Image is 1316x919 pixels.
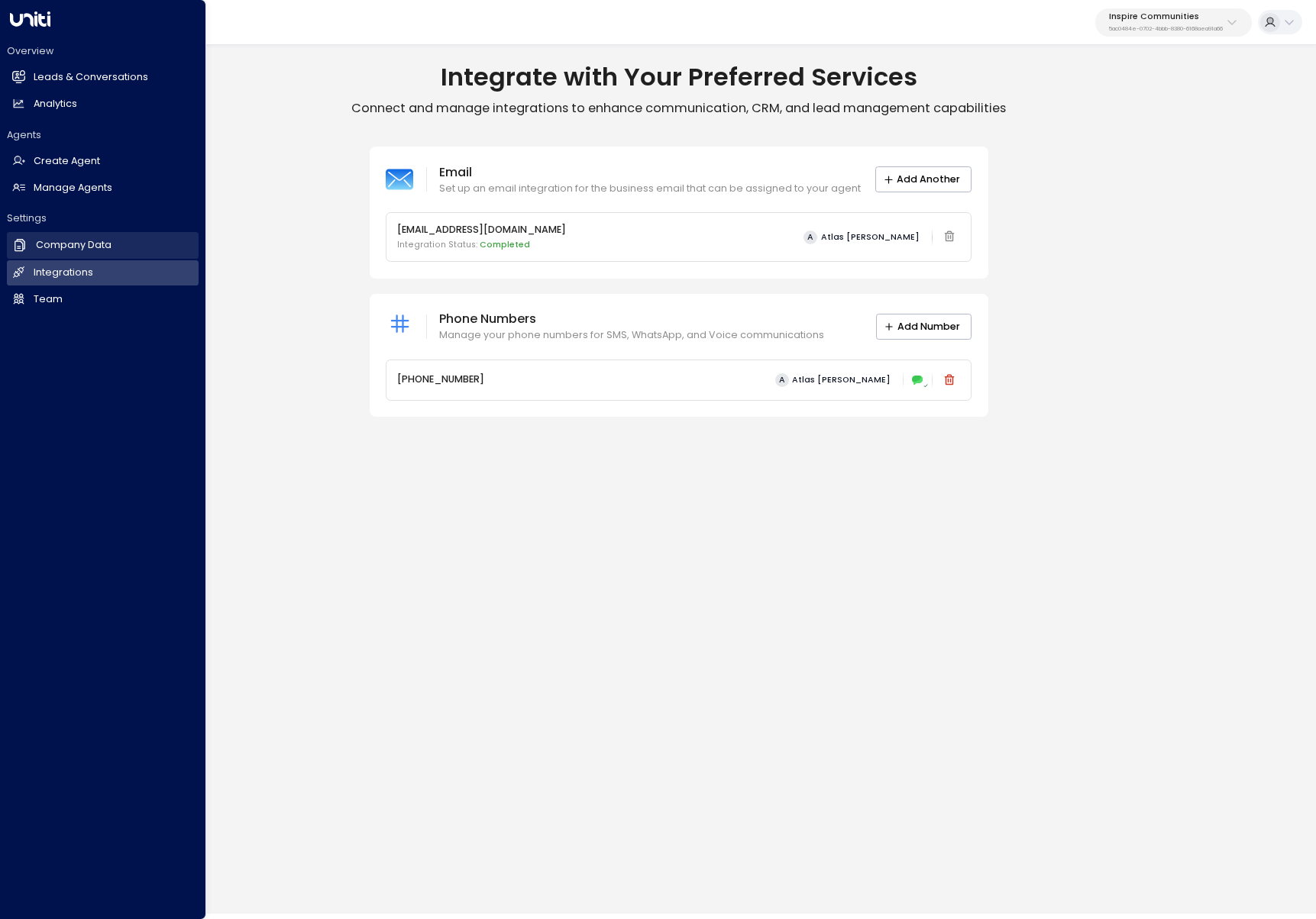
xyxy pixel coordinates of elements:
p: 5ac0484e-0702-4bbb-8380-6168aea91a66 [1109,26,1223,32]
button: AAtlas [PERSON_NAME] [770,370,896,389]
span: Completed [480,239,530,250]
button: Inspire Communities5ac0484e-0702-4bbb-8380-6168aea91a66 [1095,8,1252,37]
h2: Integrations [34,266,93,280]
span: A [804,231,817,244]
button: Delete phone number [939,369,960,390]
h2: Analytics [34,97,77,111]
p: Inspire Communities [1109,12,1223,21]
h2: Leads & Conversations [34,70,148,85]
button: Add Another [875,166,972,192]
p: Email [439,163,861,182]
h2: Team [34,292,63,307]
p: [EMAIL_ADDRESS][DOMAIN_NAME] [397,223,566,237]
button: AAtlas [PERSON_NAME] [798,227,925,247]
span: Atlas [PERSON_NAME] [792,376,891,385]
p: Set up an email integration for the business email that can be assigned to your agent [439,182,861,196]
h2: Settings [7,211,199,225]
p: Manage your phone numbers for SMS, WhatsApp, and Voice communications [439,328,824,343]
p: [PHONE_NUMBER] [397,372,484,387]
p: Phone Numbers [439,310,824,328]
span: A [775,373,789,387]
h2: Company Data [36,238,112,253]
p: Integration Status: [397,239,566,251]
p: Connect and manage integrations to enhance communication, CRM, and lead management capabilities [41,100,1316,117]
h2: Manage Agents [34,181,112,195]
a: Analytics [7,92,199,117]
h2: Create Agent [34,154,100,169]
a: Company Data [7,232,199,258]
span: Atlas [PERSON_NAME] [821,233,920,242]
a: Manage Agents [7,176,199,201]
div: SMS (Active) [910,372,925,387]
h2: Overview [7,44,199,58]
h2: Agents [7,128,199,142]
a: Create Agent [7,149,199,174]
span: Email integration cannot be deleted while linked to an active agent. Please deactivate the agent ... [939,227,960,248]
h1: Integrate with Your Preferred Services [41,62,1316,92]
a: Leads & Conversations [7,65,199,90]
a: Team [7,287,199,312]
button: Add Number [876,314,972,340]
a: Integrations [7,260,199,285]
